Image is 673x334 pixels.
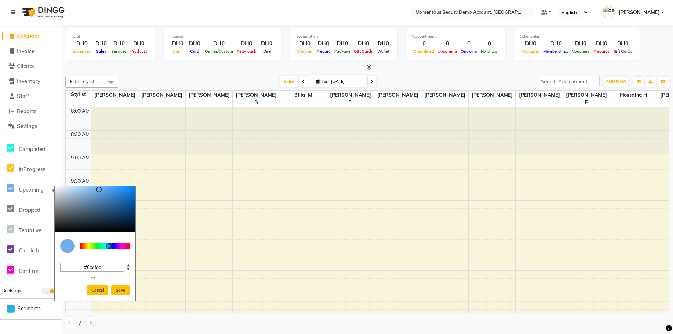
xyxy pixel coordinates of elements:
div: DH0 [169,40,186,48]
span: Clients [17,63,34,69]
span: Segments [18,305,41,312]
span: Tentative [19,227,41,234]
img: logo [18,2,66,22]
div: DH0 [258,40,275,48]
div: DH0 [542,40,570,48]
span: [PERSON_NAME] [374,91,421,100]
span: Upcoming [19,186,44,193]
div: DH0 [93,40,110,48]
button: ADD NEW [604,77,628,87]
div: DH0 [314,40,332,48]
span: Services [110,49,129,54]
span: Inventory [17,78,40,84]
span: Today [280,76,298,87]
div: DH0 [186,40,203,48]
div: DH0 [520,40,542,48]
span: Online/Custom [203,49,235,54]
a: Calendar [2,32,60,40]
span: Thu [314,79,329,84]
div: DH0 [375,40,392,48]
div: 8:00 AM [70,107,91,115]
div: 9:00 AM [70,154,91,162]
span: Completed [412,49,436,54]
span: Settings [17,123,37,129]
span: [PERSON_NAME] [186,91,233,100]
span: Petty cash [235,49,258,54]
div: Total [71,34,149,40]
span: Prepaid [314,49,332,54]
span: Voucher [295,49,314,54]
span: Invoice [17,48,34,54]
span: [PERSON_NAME] B [233,91,280,107]
div: Stylist [66,91,91,98]
div: DH0 [332,40,352,48]
span: Filter Stylist [70,78,95,84]
img: emily [603,6,615,18]
div: DH0 [295,40,314,48]
span: ADD NEW [606,79,626,84]
span: Completed [19,146,45,152]
span: Dropped [19,206,40,213]
div: DH0 [235,40,258,48]
button: Cancel [87,285,108,296]
div: 0 [479,40,500,48]
span: Cash [171,49,184,54]
a: Invoice [2,47,60,55]
div: Redemption [295,34,392,40]
div: DH0 [203,40,235,48]
span: Hossaine H [610,91,657,100]
div: 8:30 AM [70,131,91,138]
span: [PERSON_NAME] [619,9,660,16]
span: Memberships [542,49,570,54]
span: Expenses [71,49,93,54]
a: Inventory [2,77,60,86]
span: Package [332,49,352,54]
input: Search Appointment [538,76,600,87]
span: Prepaids [591,49,612,54]
input: 2025-09-04 [329,76,364,87]
span: Upcoming [436,49,459,54]
a: Clients [2,62,60,70]
div: Finance [169,34,275,40]
span: Staff [17,93,29,99]
div: DH0 [352,40,375,48]
a: Reports [2,107,60,116]
span: InProgress [19,166,45,172]
div: Appointment [412,34,500,40]
span: Check-In [19,247,41,254]
div: DH0 [591,40,612,48]
span: Card [188,49,201,54]
span: [PERSON_NAME] [469,91,516,100]
span: [PERSON_NAME] P [563,91,610,107]
span: Sales [94,49,108,54]
a: Settings [2,122,60,130]
span: [PERSON_NAME] [138,91,185,100]
span: No show [479,49,500,54]
div: 9:30 AM [70,177,91,185]
div: DH0 [570,40,591,48]
span: Vouchers [570,49,591,54]
div: DH0 [612,40,634,48]
span: [PERSON_NAME] [421,91,468,100]
a: Staff [2,92,60,100]
span: Gift Cards [612,49,634,54]
div: Other sales [520,34,634,40]
div: DH0 [110,40,129,48]
div: DH0 [129,40,149,48]
span: Gift Cards [352,49,375,54]
span: Products [129,49,149,54]
span: [PERSON_NAME] El [327,91,374,107]
span: Billal M [280,91,327,100]
span: 1 / 1 [75,319,85,327]
div: DH0 [71,40,93,48]
span: Confirm [19,268,39,274]
span: Packages [520,49,542,54]
button: Save [111,285,130,296]
span: Due [261,49,272,54]
div: 0 [412,40,436,48]
div: 0 [459,40,479,48]
span: Reports [17,108,36,115]
span: Ongoing [459,49,479,54]
div: 0 [436,40,459,48]
span: Bookings [2,288,21,293]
